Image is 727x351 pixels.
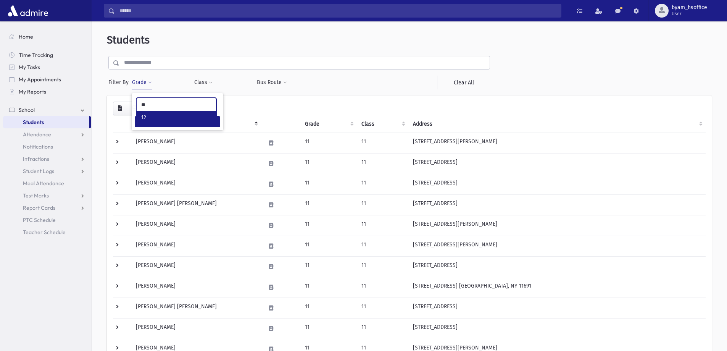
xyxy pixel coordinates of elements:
[300,318,357,339] td: 11
[132,76,152,89] button: Grade
[131,133,261,153] td: [PERSON_NAME]
[19,88,46,95] span: My Reports
[357,115,408,133] th: Class: activate to sort column ascending
[107,34,150,46] span: Students
[23,217,56,223] span: PTC Schedule
[23,180,64,187] span: Meal Attendance
[300,298,357,318] td: 11
[131,256,261,277] td: [PERSON_NAME]
[19,107,35,113] span: School
[3,31,91,43] a: Home
[357,256,408,277] td: 11
[3,153,91,165] a: Infractions
[19,64,40,71] span: My Tasks
[357,277,408,298] td: 11
[3,189,91,202] a: Test Marks
[3,86,91,98] a: My Reports
[19,76,61,83] span: My Appointments
[127,102,142,115] button: Print
[672,5,707,11] span: byam_hsoffice
[357,318,408,339] td: 11
[357,298,408,318] td: 11
[3,165,91,177] a: Student Logs
[408,194,706,215] td: [STREET_ADDRESS]
[408,318,706,339] td: [STREET_ADDRESS]
[357,194,408,215] td: 11
[357,236,408,256] td: 11
[408,298,706,318] td: [STREET_ADDRESS]
[408,256,706,277] td: [STREET_ADDRESS]
[300,215,357,236] td: 11
[672,11,707,17] span: User
[131,194,261,215] td: [PERSON_NAME] [PERSON_NAME]
[23,131,51,138] span: Attendance
[3,214,91,226] a: PTC Schedule
[131,277,261,298] td: [PERSON_NAME]
[131,236,261,256] td: [PERSON_NAME]
[3,73,91,86] a: My Appointments
[300,153,357,174] td: 11
[115,4,561,18] input: Search
[256,76,287,89] button: Bus Route
[23,143,53,150] span: Notifications
[131,298,261,318] td: [PERSON_NAME] [PERSON_NAME]
[408,236,706,256] td: [STREET_ADDRESS][PERSON_NAME]
[408,153,706,174] td: [STREET_ADDRESS]
[135,116,220,127] button: Filter
[408,215,706,236] td: [STREET_ADDRESS][PERSON_NAME]
[408,133,706,153] td: [STREET_ADDRESS][PERSON_NAME]
[300,133,357,153] td: 11
[23,168,54,175] span: Student Logs
[3,104,91,116] a: School
[23,229,66,236] span: Teacher Schedule
[3,128,91,141] a: Attendance
[131,318,261,339] td: [PERSON_NAME]
[6,3,50,18] img: AdmirePro
[23,119,44,126] span: Students
[19,33,33,40] span: Home
[108,78,132,86] span: Filter By
[3,226,91,238] a: Teacher Schedule
[131,215,261,236] td: [PERSON_NAME]
[357,215,408,236] td: 11
[300,277,357,298] td: 11
[3,141,91,153] a: Notifications
[3,116,89,128] a: Students
[408,277,706,298] td: [STREET_ADDRESS] [GEOGRAPHIC_DATA], NY 11691
[137,111,216,124] li: 12
[3,177,91,189] a: Meal Attendance
[23,192,49,199] span: Test Marks
[357,153,408,174] td: 11
[437,76,490,89] a: Clear All
[23,204,55,211] span: Report Cards
[3,49,91,61] a: Time Tracking
[19,52,53,58] span: Time Tracking
[3,202,91,214] a: Report Cards
[300,115,357,133] th: Grade: activate to sort column ascending
[357,174,408,194] td: 11
[131,153,261,174] td: [PERSON_NAME]
[23,155,49,162] span: Infractions
[194,76,213,89] button: Class
[113,102,127,115] button: CSV
[3,61,91,73] a: My Tasks
[300,174,357,194] td: 11
[300,194,357,215] td: 11
[408,115,706,133] th: Address: activate to sort column ascending
[300,256,357,277] td: 11
[131,174,261,194] td: [PERSON_NAME]
[300,236,357,256] td: 11
[408,174,706,194] td: [STREET_ADDRESS]
[357,133,408,153] td: 11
